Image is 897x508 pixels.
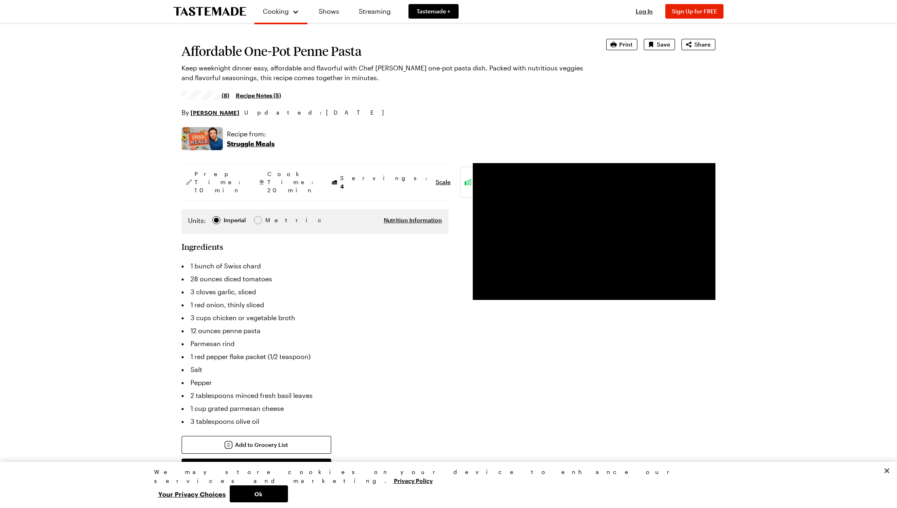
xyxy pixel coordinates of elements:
span: Metric [265,216,283,225]
button: Your Privacy Choices [154,485,230,502]
div: Imperial [224,216,246,225]
li: 1 cup grated parmesan cheese [182,402,448,415]
div: Metric [265,216,282,225]
li: 2 tablespoons minced fresh basil leaves [182,389,448,402]
li: 3 tablespoons olive oil [182,415,448,428]
li: 3 cups chicken or vegetable broth [182,311,448,324]
span: Add to Grocery List [235,441,288,449]
li: 3 cloves garlic, sliced [182,285,448,298]
a: Recipe Notes (5) [236,91,281,100]
span: Cooking [263,7,289,15]
span: Prep Time: 10 min [195,170,245,194]
div: Privacy [154,468,736,502]
video-js: Video Player [473,163,715,300]
button: Sign Up for FREE [665,4,724,19]
button: Share [681,39,715,50]
div: Imperial Metric [188,216,282,227]
button: Scale [436,178,451,186]
button: Save recipe [644,39,675,50]
a: Recipe from:Struggle Meals [227,129,275,149]
button: Print [606,39,637,50]
span: 4 [340,182,344,190]
p: Keep weeknight dinner easy, affordable and flavorful with Chef [PERSON_NAME] one-pot pasta dish. ... [182,63,584,83]
h2: Ingredients [182,242,223,251]
span: Updated : [DATE] [244,108,392,117]
button: Close [878,462,896,480]
button: Nutrition Information [384,216,442,224]
span: Tastemade + [417,7,451,15]
button: Add to Grocery List [182,436,331,454]
button: Cooking [262,3,299,19]
button: Ok [230,485,288,502]
a: 4.5/5 stars from 8 reviews [182,92,229,98]
p: Struggle Meals [227,139,275,149]
a: [PERSON_NAME] [190,108,239,117]
span: Cook Time: 20 min [267,170,317,194]
button: Get Ingredients [182,459,331,476]
p: Recipe from: [227,129,275,139]
span: Print [619,40,633,49]
a: Tastemade + [408,4,459,19]
span: (8) [222,91,229,99]
li: Parmesan rind [182,337,448,350]
span: Log In [636,8,653,15]
li: 1 red pepper flake packet (1/2 teaspoon) [182,350,448,363]
span: Sign Up for FREE [672,8,717,15]
li: 28 ounces diced tomatoes [182,272,448,285]
div: We may store cookies on your device to enhance our services and marketing. [154,468,736,485]
a: To Tastemade Home Page [173,7,246,16]
button: Log In [628,7,660,15]
h1: Affordable One-Pot Penne Pasta [182,44,584,58]
span: Save [657,40,670,49]
p: By [182,108,239,117]
label: Units: [188,216,206,225]
li: Salt [182,363,448,376]
li: 1 red onion, thinly sliced [182,298,448,311]
img: Show where recipe is used [182,127,223,150]
span: Share [694,40,711,49]
span: Imperial [224,216,247,225]
li: 12 ounces penne pasta [182,324,448,337]
li: Pepper [182,376,448,389]
a: More information about your privacy, opens in a new tab [394,476,433,484]
span: Servings: [340,174,432,191]
li: 1 bunch of Swiss chard [182,259,448,272]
